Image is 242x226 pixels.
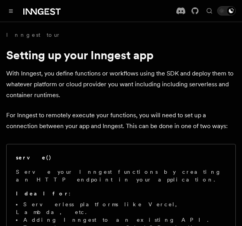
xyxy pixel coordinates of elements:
h1: Setting up your Inngest app [6,48,236,62]
a: Inngest tour [6,31,61,39]
h2: serve() [16,154,52,161]
p: : [16,190,226,197]
p: For Inngest to remotely execute your functions, you will need to set up a connection between your... [6,110,236,132]
button: Toggle dark mode [217,6,236,15]
p: With Inngest, you define functions or workflows using the SDK and deploy them to whatever platfor... [6,68,236,101]
li: Adding Inngest to an existing API. [16,216,226,224]
button: Toggle navigation [6,6,16,15]
strong: Ideal for [16,190,69,197]
button: Find something... [205,6,214,15]
p: Serve your Inngest functions by creating an HTTP endpoint in your application. [16,168,226,183]
li: Serverless platforms like Vercel, Lambda, etc. [16,200,226,216]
